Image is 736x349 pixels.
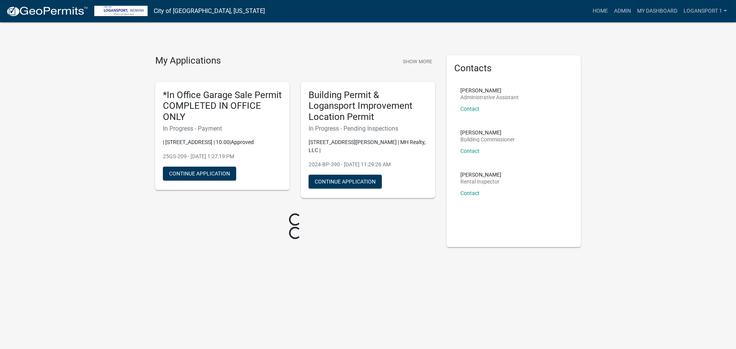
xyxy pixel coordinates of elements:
p: 25GS-209 - [DATE] 1:27:19 PM [163,152,282,161]
p: 2024-BP-390 - [DATE] 11:29:26 AM [309,161,427,169]
p: [PERSON_NAME] [460,88,519,93]
p: [PERSON_NAME] [460,130,515,135]
p: [PERSON_NAME] [460,172,501,177]
a: Admin [611,4,634,18]
p: | [STREET_ADDRESS] | 10.00|Approved [163,138,282,146]
p: [STREET_ADDRESS][PERSON_NAME] | MH Realty, LLC | [309,138,427,154]
a: My Dashboard [634,4,680,18]
button: Continue Application [163,167,236,180]
p: Rental Inspector [460,179,501,184]
h4: My Applications [155,55,221,67]
h5: Building Permit & Logansport Improvement Location Permit [309,90,427,123]
img: City of Logansport, Indiana [94,6,148,16]
h6: In Progress - Payment [163,125,282,132]
a: Home [590,4,611,18]
a: Contact [460,106,480,112]
a: Contact [460,190,480,196]
h5: Contacts [454,63,573,74]
button: Continue Application [309,175,382,188]
h6: In Progress - Pending Inspections [309,125,427,132]
p: Building Commissioner [460,137,515,142]
a: Contact [460,148,480,154]
h5: *In Office Garage Sale Permit COMPLETED IN OFFICE ONLY [163,90,282,123]
a: Logansport 1 [680,4,730,18]
p: Administrative Assistant [460,95,519,100]
a: City of [GEOGRAPHIC_DATA], [US_STATE] [154,5,265,18]
button: Show More [400,55,435,68]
